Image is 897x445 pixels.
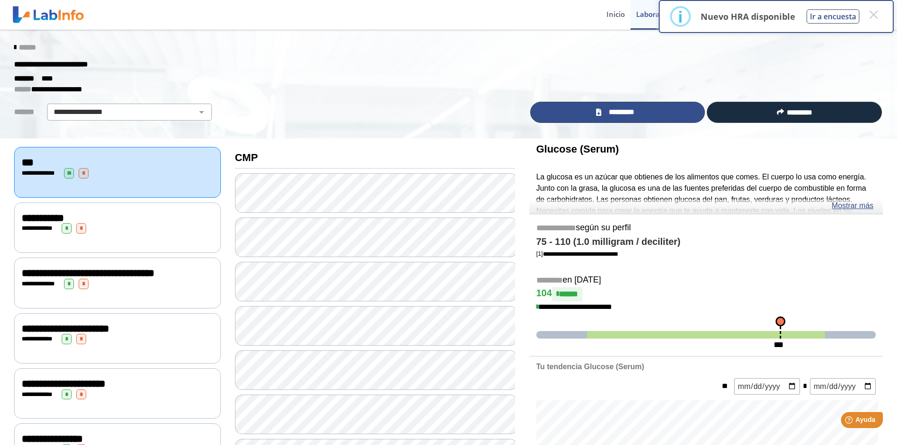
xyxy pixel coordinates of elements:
[678,8,683,25] div: i
[536,250,618,257] a: [1]
[536,236,876,248] h4: 75 - 110 (1.0 milligram / deciliter)
[810,378,876,395] input: mm/dd/yyyy
[536,171,876,239] p: La glucosa es un azúcar que obtienes de los alimentos que comes. El cuerpo lo usa como energía. J...
[235,152,258,163] b: CMP
[536,363,644,371] b: Tu tendencia Glucose (Serum)
[807,9,859,24] button: Ir a encuesta
[813,408,887,435] iframe: Help widget launcher
[536,223,876,234] h5: según su perfil
[832,200,873,211] a: Mostrar más
[734,378,800,395] input: mm/dd/yyyy
[865,6,882,23] button: Close this dialog
[536,287,876,301] h4: 104
[536,143,619,155] b: Glucose (Serum)
[701,11,795,22] p: Nuevo HRA disponible
[536,275,876,286] h5: en [DATE]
